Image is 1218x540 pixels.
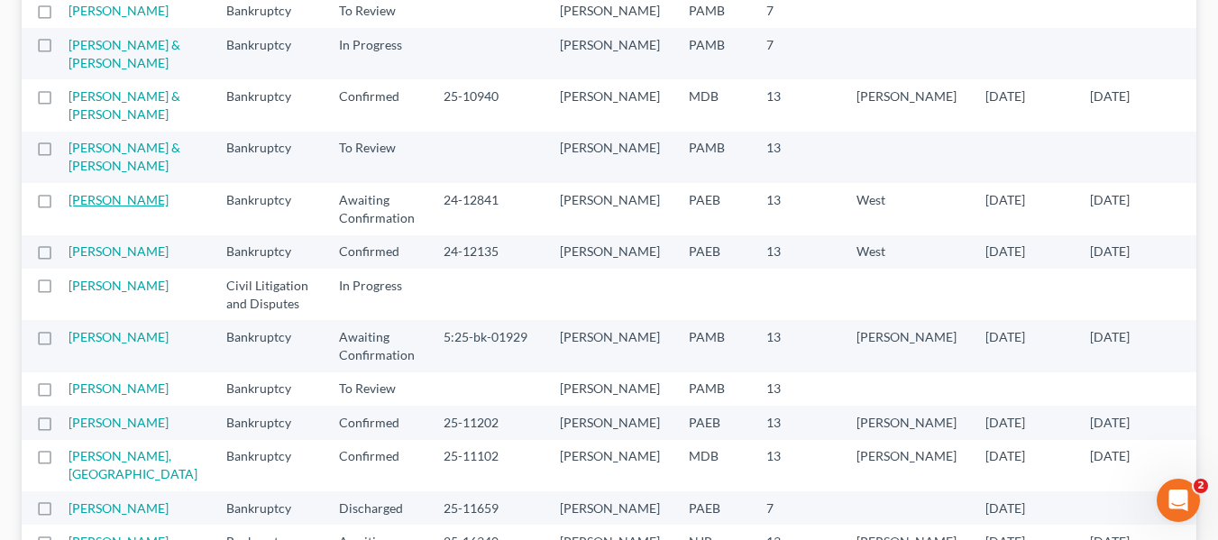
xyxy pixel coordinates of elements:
[674,79,752,131] td: MDB
[325,269,429,320] td: In Progress
[69,3,169,18] a: [PERSON_NAME]
[325,132,429,183] td: To Review
[842,183,971,234] td: West
[429,406,545,439] td: 25-11202
[842,320,971,371] td: [PERSON_NAME]
[752,132,842,183] td: 13
[545,491,674,525] td: [PERSON_NAME]
[325,406,429,439] td: Confirmed
[325,372,429,406] td: To Review
[69,192,169,207] a: [PERSON_NAME]
[429,491,545,525] td: 25-11659
[69,380,169,396] a: [PERSON_NAME]
[545,132,674,183] td: [PERSON_NAME]
[1194,479,1208,493] span: 2
[971,183,1076,234] td: [DATE]
[842,235,971,269] td: West
[752,491,842,525] td: 7
[69,448,197,481] a: [PERSON_NAME], [GEOGRAPHIC_DATA]
[971,320,1076,371] td: [DATE]
[212,491,325,525] td: Bankruptcy
[674,235,752,269] td: PAEB
[674,320,752,371] td: PAMB
[971,235,1076,269] td: [DATE]
[752,79,842,131] td: 13
[842,406,971,439] td: [PERSON_NAME]
[69,278,169,293] a: [PERSON_NAME]
[325,320,429,371] td: Awaiting Confirmation
[545,79,674,131] td: [PERSON_NAME]
[971,491,1076,525] td: [DATE]
[545,372,674,406] td: [PERSON_NAME]
[1157,479,1200,522] iframe: Intercom live chat
[674,183,752,234] td: PAEB
[429,440,545,491] td: 25-11102
[69,415,169,430] a: [PERSON_NAME]
[752,183,842,234] td: 13
[212,320,325,371] td: Bankruptcy
[212,440,325,491] td: Bankruptcy
[545,28,674,79] td: [PERSON_NAME]
[212,183,325,234] td: Bankruptcy
[545,235,674,269] td: [PERSON_NAME]
[971,406,1076,439] td: [DATE]
[212,406,325,439] td: Bankruptcy
[752,320,842,371] td: 13
[325,79,429,131] td: Confirmed
[971,440,1076,491] td: [DATE]
[752,28,842,79] td: 7
[752,440,842,491] td: 13
[429,235,545,269] td: 24-12135
[69,243,169,259] a: [PERSON_NAME]
[325,183,429,234] td: Awaiting Confirmation
[429,183,545,234] td: 24-12841
[752,372,842,406] td: 13
[212,132,325,183] td: Bankruptcy
[429,320,545,371] td: 5:25-bk-01929
[69,500,169,516] a: [PERSON_NAME]
[212,372,325,406] td: Bankruptcy
[545,406,674,439] td: [PERSON_NAME]
[69,88,180,122] a: [PERSON_NAME] & [PERSON_NAME]
[212,28,325,79] td: Bankruptcy
[69,329,169,344] a: [PERSON_NAME]
[325,491,429,525] td: Discharged
[69,140,180,173] a: [PERSON_NAME] & [PERSON_NAME]
[69,37,180,70] a: [PERSON_NAME] & [PERSON_NAME]
[842,440,971,491] td: [PERSON_NAME]
[545,440,674,491] td: [PERSON_NAME]
[971,79,1076,131] td: [DATE]
[545,320,674,371] td: [PERSON_NAME]
[674,372,752,406] td: PAMB
[212,79,325,131] td: Bankruptcy
[674,440,752,491] td: MDB
[842,79,971,131] td: [PERSON_NAME]
[674,28,752,79] td: PAMB
[674,132,752,183] td: PAMB
[429,79,545,131] td: 25-10940
[212,235,325,269] td: Bankruptcy
[674,406,752,439] td: PAEB
[212,269,325,320] td: Civil Litigation and Disputes
[325,440,429,491] td: Confirmed
[545,183,674,234] td: [PERSON_NAME]
[325,28,429,79] td: In Progress
[325,235,429,269] td: Confirmed
[674,491,752,525] td: PAEB
[752,406,842,439] td: 13
[752,235,842,269] td: 13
